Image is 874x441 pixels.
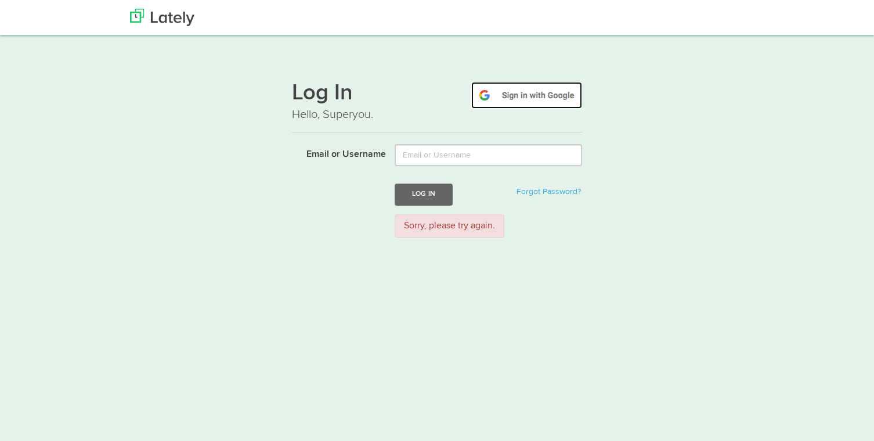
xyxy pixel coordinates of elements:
[471,82,582,109] img: google-signin.png
[517,188,581,196] a: Forgot Password?
[283,144,386,162] label: Email or Username
[292,106,582,123] p: Hello, Superyou.
[395,184,453,205] button: Log In
[292,82,582,106] h1: Log In
[395,214,504,238] div: Sorry, please try again.
[130,9,194,26] img: Lately
[395,144,582,166] input: Email or Username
